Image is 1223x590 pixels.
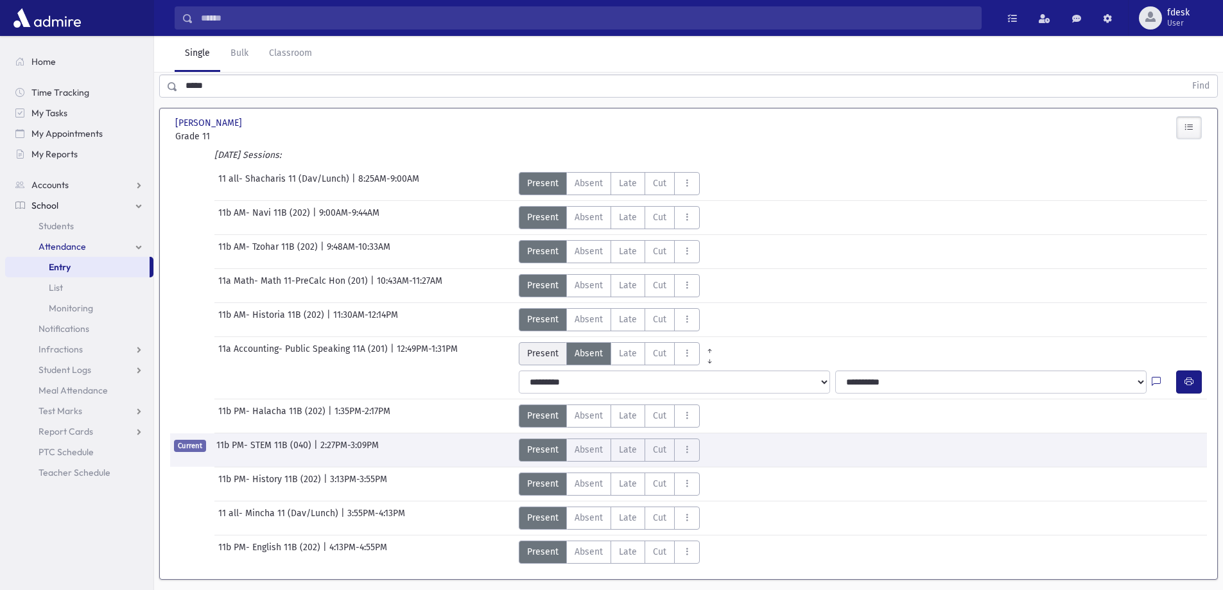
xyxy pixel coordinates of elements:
a: Accounts [5,175,153,195]
span: Late [619,511,637,525]
a: Infractions [5,339,153,360]
span: School [31,200,58,211]
span: | [370,274,377,297]
span: Cut [653,177,666,190]
span: Cut [653,409,666,422]
span: Time Tracking [31,87,89,98]
span: 2:27PM-3:09PM [320,438,379,462]
span: | [341,507,347,530]
span: Grade 11 [175,130,336,143]
a: List [5,277,153,298]
span: 11b PM- STEM 11B (040) [216,438,314,462]
span: Present [527,313,559,326]
span: Absent [575,347,603,360]
span: 3:13PM-3:55PM [330,473,387,496]
span: 9:48AM-10:33AM [327,240,390,263]
span: Late [619,245,637,258]
span: Notifications [39,323,89,334]
span: 11b PM- English 11B (202) [218,541,323,564]
span: Present [527,545,559,559]
span: Absent [575,245,603,258]
span: Cut [653,279,666,292]
span: 10:43AM-11:27AM [377,274,442,297]
div: AttTypes [519,473,700,496]
div: AttTypes [519,308,700,331]
img: AdmirePro [10,5,84,31]
a: My Reports [5,144,153,164]
span: 1:35PM-2:17PM [334,404,390,428]
span: | [324,473,330,496]
span: Late [619,443,637,456]
span: Absent [575,477,603,490]
span: Late [619,347,637,360]
span: Late [619,313,637,326]
div: AttTypes [519,206,700,229]
span: List [49,282,63,293]
i: [DATE] Sessions: [214,150,281,161]
a: Meal Attendance [5,380,153,401]
a: Report Cards [5,421,153,442]
span: 11b PM- History 11B (202) [218,473,324,496]
span: Infractions [39,343,83,355]
a: Classroom [259,36,322,72]
span: Late [619,211,637,224]
span: Report Cards [39,426,93,437]
a: Students [5,216,153,236]
span: Present [527,211,559,224]
span: Present [527,511,559,525]
span: 11 all- Mincha 11 (Dav/Lunch) [218,507,341,530]
a: My Appointments [5,123,153,144]
span: 11 all- Shacharis 11 (Dav/Lunch) [218,172,352,195]
span: | [327,308,333,331]
span: User [1167,18,1190,28]
span: 4:13PM-4:55PM [329,541,387,564]
span: fdesk [1167,8,1190,18]
span: Accounts [31,179,69,191]
span: Meal Attendance [39,385,108,396]
span: Cut [653,545,666,559]
div: AttTypes [519,274,700,297]
span: | [313,206,319,229]
span: My Reports [31,148,78,160]
span: 11b AM- Navi 11B (202) [218,206,313,229]
span: Late [619,177,637,190]
span: Students [39,220,74,232]
span: Absent [575,443,603,456]
button: Find [1184,75,1217,97]
span: Entry [49,261,71,273]
span: Late [619,279,637,292]
span: PTC Schedule [39,446,94,458]
a: Student Logs [5,360,153,380]
a: Attendance [5,236,153,257]
span: 11a Accounting- Public Speaking 11A (201) [218,342,390,365]
span: Test Marks [39,405,82,417]
span: Cut [653,511,666,525]
span: | [320,240,327,263]
span: Absent [575,409,603,422]
a: Single [175,36,220,72]
span: Late [619,545,637,559]
span: Present [527,245,559,258]
span: 11b AM- Historia 11B (202) [218,308,327,331]
span: 12:49PM-1:31PM [397,342,458,365]
a: Monitoring [5,298,153,318]
a: School [5,195,153,216]
span: Cut [653,245,666,258]
span: Cut [653,211,666,224]
span: 11a Math- Math 11-PreCalc Hon (201) [218,274,370,297]
a: Teacher Schedule [5,462,153,483]
span: | [352,172,358,195]
div: AttTypes [519,438,700,462]
div: AttTypes [519,342,720,365]
span: Absent [575,545,603,559]
span: Late [619,409,637,422]
span: Monitoring [49,302,93,314]
div: AttTypes [519,404,700,428]
span: 11:30AM-12:14PM [333,308,398,331]
span: Home [31,56,56,67]
a: Bulk [220,36,259,72]
span: | [328,404,334,428]
span: [PERSON_NAME] [175,116,245,130]
input: Search [193,6,981,30]
span: My Appointments [31,128,103,139]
